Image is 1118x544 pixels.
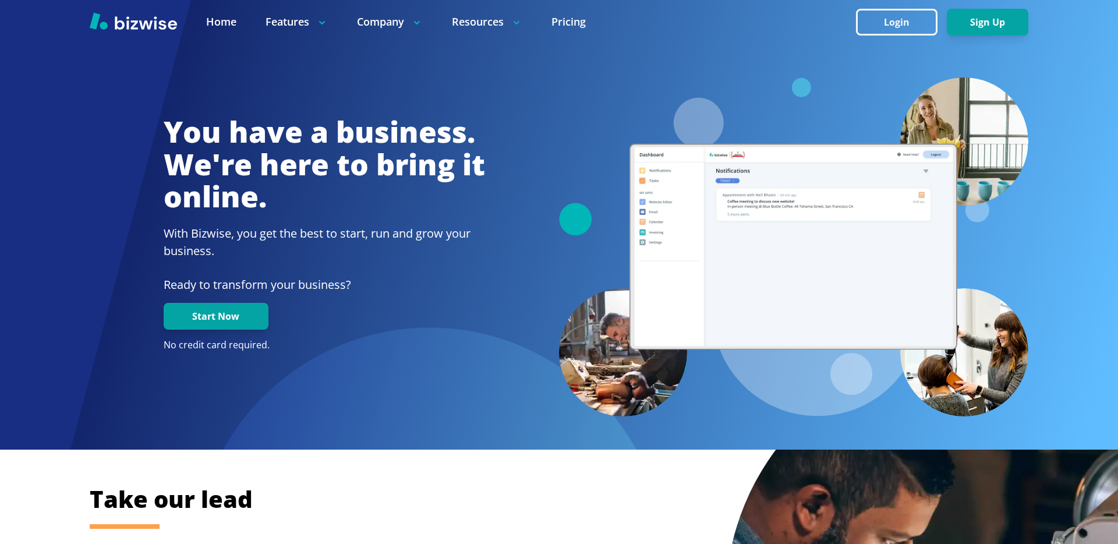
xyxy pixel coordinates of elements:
h2: With Bizwise, you get the best to start, run and grow your business. [164,225,485,260]
p: Company [357,15,423,29]
h2: Take our lead [90,483,963,515]
a: Start Now [164,311,268,322]
a: Pricing [551,15,586,29]
a: Login [856,17,947,28]
a: Home [206,15,236,29]
h1: You have a business. We're here to bring it online. [164,116,485,213]
img: Bizwise Logo [90,12,177,30]
p: No credit card required. [164,339,485,352]
a: Sign Up [947,17,1028,28]
p: Resources [452,15,522,29]
p: Ready to transform your business? [164,276,485,294]
button: Start Now [164,303,268,330]
p: Features [266,15,328,29]
button: Sign Up [947,9,1028,36]
button: Login [856,9,937,36]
